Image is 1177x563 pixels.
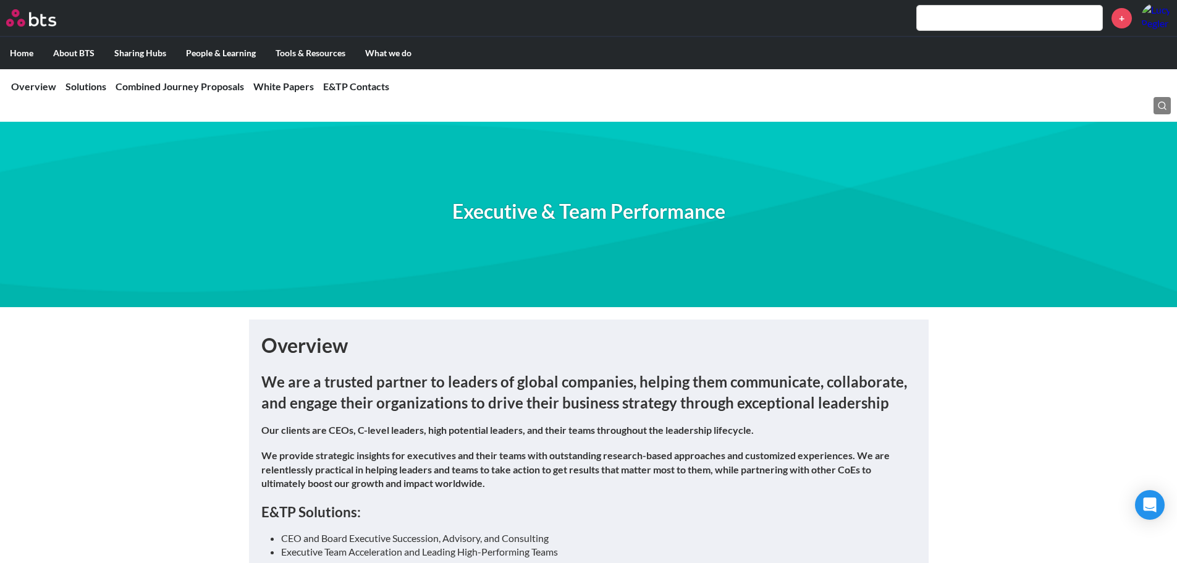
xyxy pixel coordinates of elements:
a: + [1112,8,1132,28]
strong: Our clients are CEOs, C-level leaders, high potential leaders, and their teams throughout the lea... [261,424,754,436]
label: People & Learning [176,37,266,69]
a: White Papers [253,80,314,92]
a: Go home [6,9,79,27]
a: Combined Journey Proposals [116,80,244,92]
a: Solutions [65,80,106,92]
h1: Overview [261,332,916,360]
img: BTS Logo [6,9,56,27]
li: CEO and Board Executive Succession, Advisory, and Consulting [281,531,906,545]
label: Sharing Hubs [104,37,176,69]
label: Tools & Resources [266,37,355,69]
label: What we do [355,37,421,69]
div: Open Intercom Messenger [1135,490,1165,520]
img: Lucy Pegler [1141,3,1171,33]
strong: We provide strategic insights for executives and their teams with outstanding research-based appr... [261,449,890,489]
li: Executive Team Acceleration and Leading High-Performing Teams [281,545,906,559]
a: Overview [11,80,56,92]
h1: Executive & Team Performance [452,198,725,226]
h3: E&TP Solutions: [261,502,916,522]
a: E&TP Contacts [323,80,389,92]
h2: We are a trusted partner to leaders of global companies, helping them communicate, collaborate, a... [261,371,916,413]
label: About BTS [43,37,104,69]
a: Profile [1141,3,1171,33]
